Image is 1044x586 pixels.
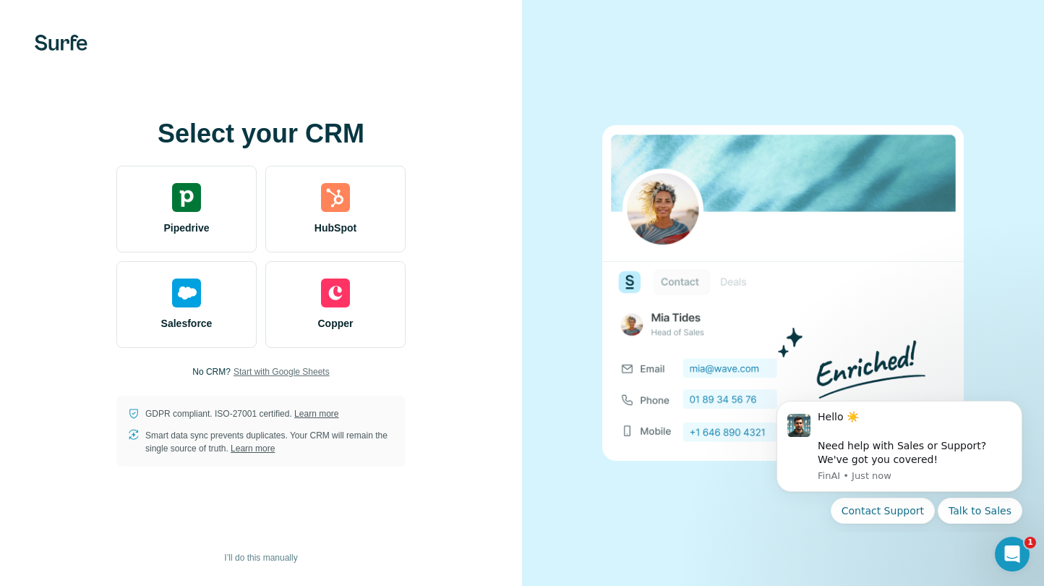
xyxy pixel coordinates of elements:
[172,279,201,307] img: salesforce's logo
[231,443,275,454] a: Learn more
[35,35,87,51] img: Surfe's logo
[1024,537,1036,548] span: 1
[318,316,354,331] span: Copper
[163,221,209,235] span: Pipedrive
[214,547,307,569] button: I’ll do this manually
[315,221,356,235] span: HubSpot
[602,125,964,460] img: none image
[234,365,330,378] button: Start with Google Sheets
[145,407,338,420] p: GDPR compliant. ISO-27001 certified.
[145,429,394,455] p: Smart data sync prevents duplicates. Your CRM will remain the single source of truth.
[995,537,1030,572] iframe: Intercom live chat
[161,316,213,331] span: Salesforce
[224,551,297,564] span: I’ll do this manually
[192,365,231,378] p: No CRM?
[321,183,350,212] img: hubspot's logo
[321,279,350,307] img: copper's logo
[755,388,1044,532] iframe: Intercom notifications message
[172,183,201,212] img: pipedrive's logo
[116,119,406,148] h1: Select your CRM
[294,409,338,419] a: Learn more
